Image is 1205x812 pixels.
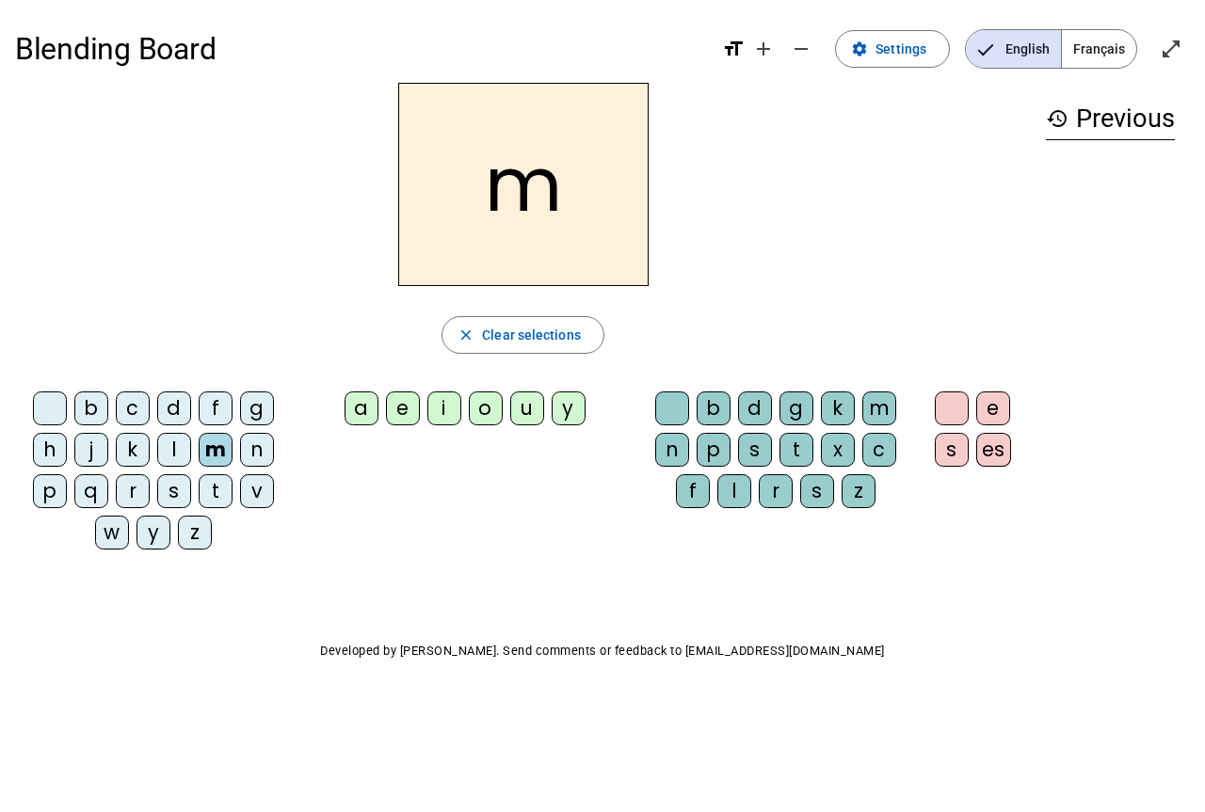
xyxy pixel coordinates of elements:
mat-button-toggle-group: Language selection [965,29,1137,69]
mat-icon: add [752,38,775,60]
mat-icon: format_size [722,38,745,60]
div: o [469,391,503,425]
div: i [427,391,461,425]
div: s [935,433,969,467]
div: m [862,391,896,425]
span: Français [1062,30,1136,68]
div: x [821,433,855,467]
div: d [157,391,191,425]
div: g [240,391,274,425]
div: b [697,391,731,425]
div: p [33,474,67,508]
mat-icon: history [1046,107,1068,130]
div: q [74,474,108,508]
span: Clear selections [482,324,581,346]
button: Increase font size [745,30,782,68]
div: s [800,474,834,508]
mat-icon: remove [790,38,812,60]
div: m [199,433,233,467]
div: d [738,391,772,425]
p: Developed by [PERSON_NAME]. Send comments or feedback to [EMAIL_ADDRESS][DOMAIN_NAME] [15,640,1190,662]
div: t [199,474,233,508]
div: z [842,474,876,508]
div: g [779,391,813,425]
div: j [74,433,108,467]
span: English [966,30,1061,68]
div: l [157,433,191,467]
div: e [386,391,420,425]
div: h [33,433,67,467]
div: l [717,474,751,508]
div: f [676,474,710,508]
mat-icon: settings [851,40,868,57]
div: y [552,391,586,425]
button: Decrease font size [782,30,820,68]
div: y [137,516,170,549]
div: r [759,474,793,508]
div: b [74,391,108,425]
div: a [345,391,378,425]
div: s [157,474,191,508]
div: es [976,433,1011,467]
div: c [116,391,150,425]
button: Settings [835,30,950,68]
div: t [779,433,813,467]
div: v [240,474,274,508]
div: k [821,391,855,425]
div: p [697,433,731,467]
div: z [178,516,212,549]
div: r [116,474,150,508]
div: w [95,516,129,549]
button: Enter full screen [1152,30,1190,68]
div: u [510,391,544,425]
div: c [862,433,896,467]
mat-icon: close [458,326,474,343]
mat-icon: open_in_full [1160,38,1182,60]
h3: Previous [1046,98,1175,140]
h1: Blending Board [15,19,707,79]
h2: m [398,83,649,286]
button: Clear selections [442,316,604,354]
div: e [976,391,1010,425]
div: n [240,433,274,467]
div: n [655,433,689,467]
div: s [738,433,772,467]
div: k [116,433,150,467]
div: f [199,391,233,425]
span: Settings [876,38,926,60]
